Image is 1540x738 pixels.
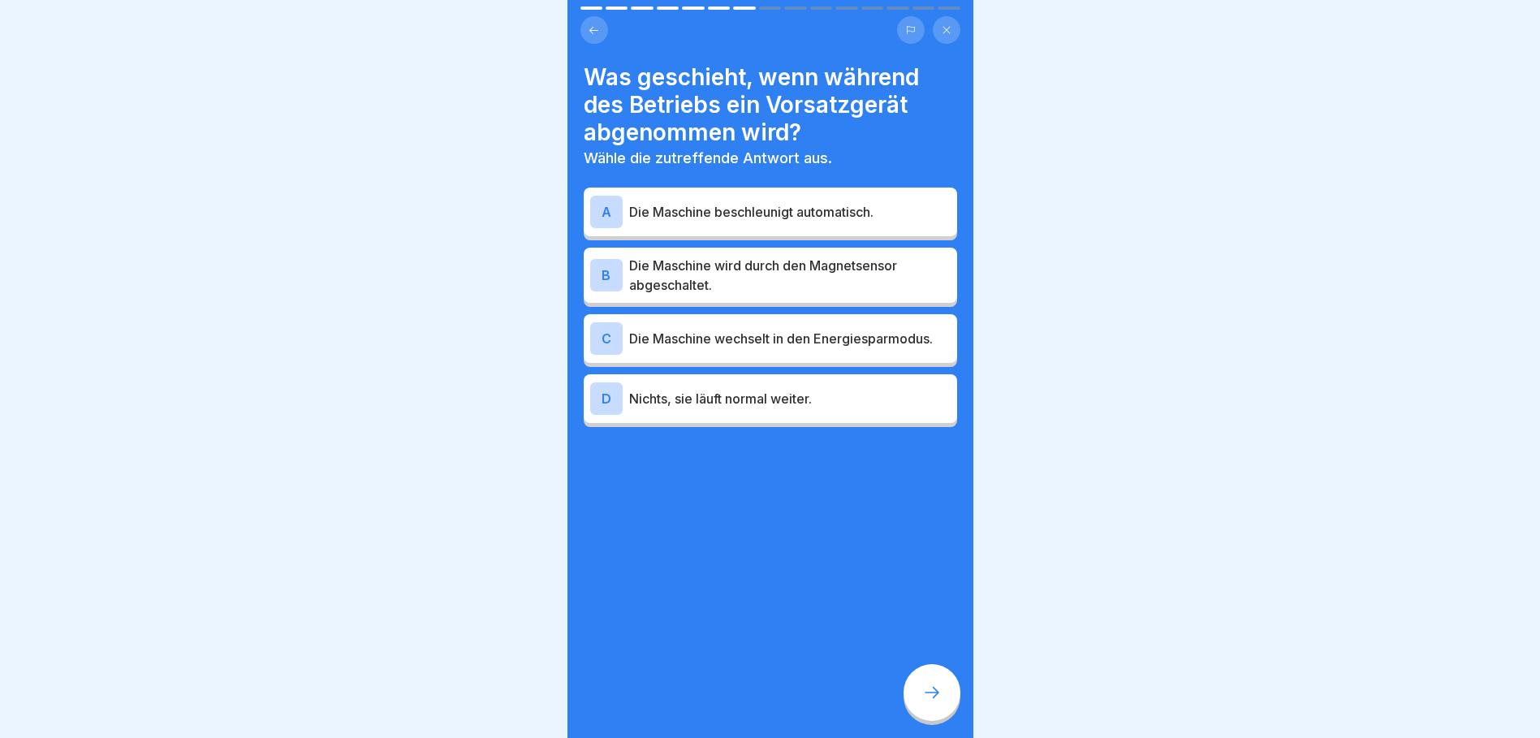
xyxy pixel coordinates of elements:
div: B [590,259,623,291]
p: Wähle die zutreffende Antwort aus. [584,149,957,167]
div: D [590,382,623,415]
p: Die Maschine beschleunigt automatisch. [629,202,951,222]
p: Nichts, sie läuft normal weiter. [629,389,951,408]
p: Die Maschine wird durch den Magnetsensor abgeschaltet. [629,256,951,295]
p: Die Maschine wechselt in den Energiesparmodus. [629,329,951,348]
div: A [590,196,623,228]
div: C [590,322,623,355]
h4: Was geschieht, wenn während des Betriebs ein Vorsatzgerät abgenommen wird? [584,63,957,146]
